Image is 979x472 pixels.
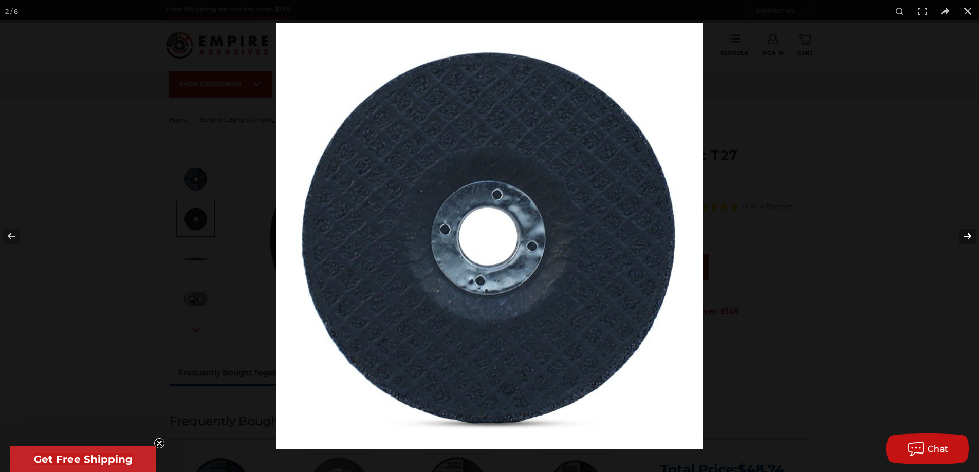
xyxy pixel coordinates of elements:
span: Get Free Shipping [34,453,133,465]
img: IMG_3026__61312.1702313140.jpg [276,23,703,449]
div: Get Free ShippingClose teaser [10,446,156,472]
span: Chat [928,444,949,454]
button: Chat [886,433,969,464]
button: Next (arrow right) [943,211,979,262]
button: Close teaser [154,438,164,448]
